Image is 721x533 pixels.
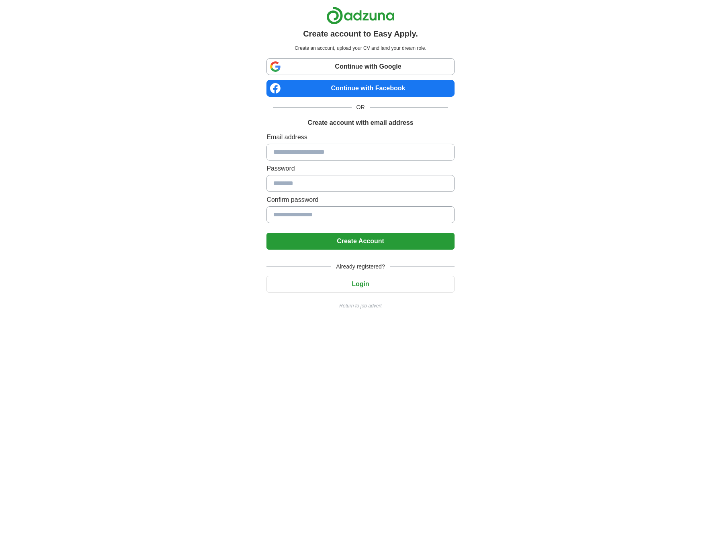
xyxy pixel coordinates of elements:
h1: Create account with email address [307,118,413,128]
button: Login [266,276,454,293]
label: Password [266,164,454,173]
label: Email address [266,132,454,142]
span: OR [352,103,370,112]
h1: Create account to Easy Apply. [303,28,418,40]
a: Continue with Google [266,58,454,75]
img: Adzuna logo [326,6,395,24]
label: Confirm password [266,195,454,205]
a: Return to job advert [266,302,454,309]
button: Create Account [266,233,454,250]
a: Login [266,281,454,287]
span: Already registered? [331,262,389,271]
p: Create an account, upload your CV and land your dream role. [268,45,453,52]
a: Continue with Facebook [266,80,454,97]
